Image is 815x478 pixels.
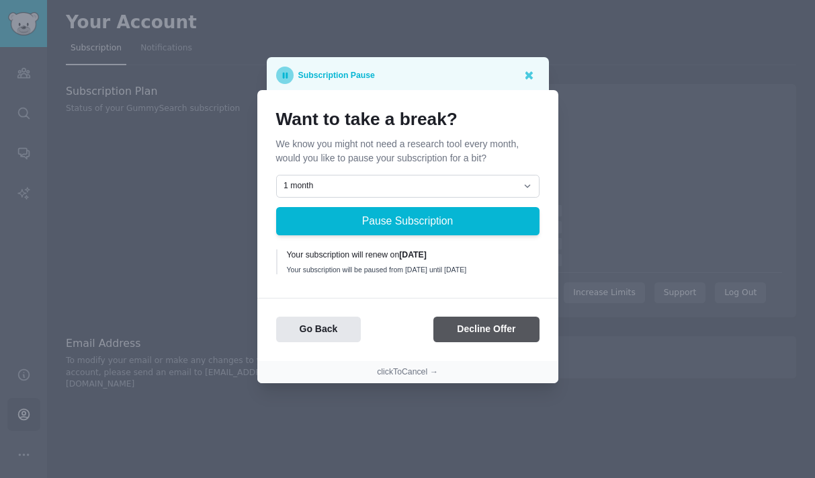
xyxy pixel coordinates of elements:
button: clickToCancel → [377,366,438,379]
p: Subscription Pause [298,67,375,84]
button: Decline Offer [433,317,539,343]
h1: Want to take a break? [276,109,540,130]
button: Pause Subscription [276,207,540,235]
p: We know you might not need a research tool every month, would you like to pause your subscription... [276,137,540,165]
b: [DATE] [399,250,427,260]
button: Go Back [276,317,361,343]
div: Your subscription will be paused from [DATE] until [DATE] [287,265,530,274]
div: Your subscription will renew on [287,249,530,262]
